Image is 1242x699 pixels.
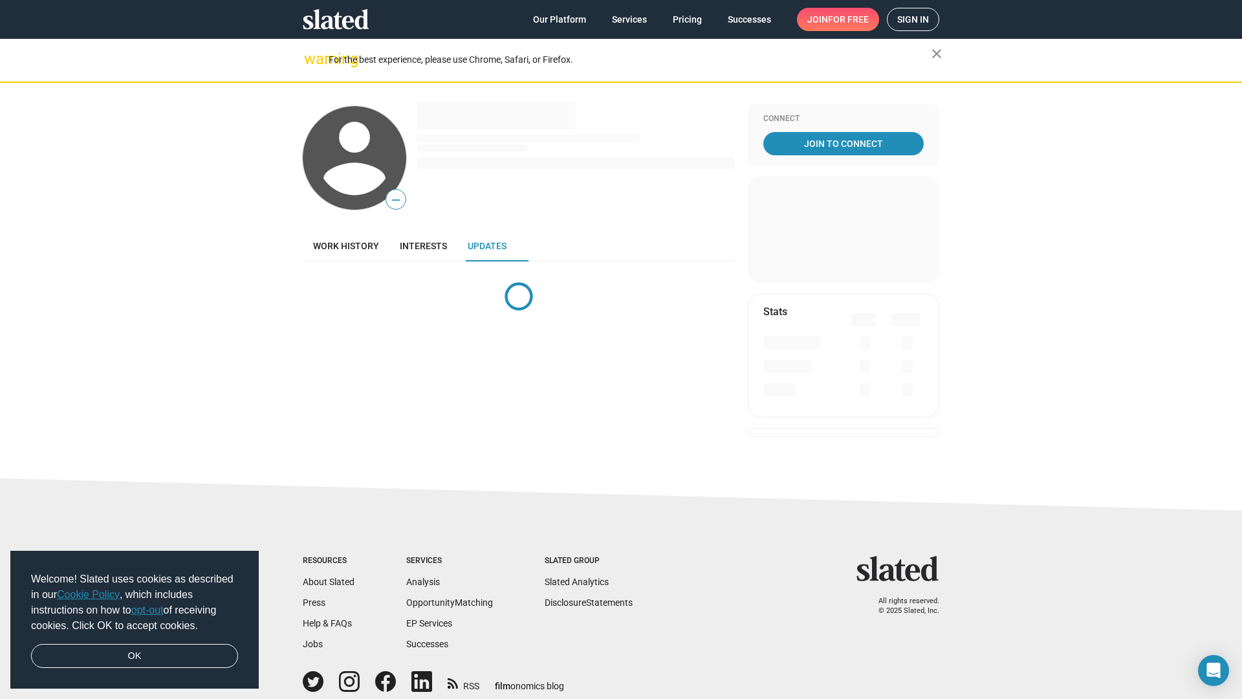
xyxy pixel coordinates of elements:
[612,8,647,31] span: Services
[468,241,507,251] span: Updates
[406,639,448,649] a: Successes
[31,571,238,634] span: Welcome! Slated uses cookies as described in our , which includes instructions on how to of recei...
[131,605,164,616] a: opt-out
[313,241,379,251] span: Work history
[897,8,929,30] span: Sign in
[602,8,657,31] a: Services
[495,670,564,693] a: filmonomics blog
[545,556,633,566] div: Slated Group
[717,8,781,31] a: Successes
[828,8,869,31] span: for free
[495,681,510,691] span: film
[533,8,586,31] span: Our Platform
[763,114,924,124] div: Connect
[400,241,447,251] span: Interests
[31,644,238,669] a: dismiss cookie message
[303,597,325,608] a: Press
[766,132,921,155] span: Join To Connect
[728,8,771,31] span: Successes
[386,192,406,208] span: —
[807,8,869,31] span: Join
[329,51,931,69] div: For the best experience, please use Chrome, Safari, or Firefox.
[763,132,924,155] a: Join To Connect
[406,577,440,587] a: Analysis
[303,556,354,566] div: Resources
[673,8,702,31] span: Pricing
[303,577,354,587] a: About Slated
[303,618,352,628] a: Help & FAQs
[545,577,609,587] a: Slated Analytics
[523,8,596,31] a: Our Platform
[406,556,493,566] div: Services
[389,230,457,261] a: Interests
[545,597,633,608] a: DisclosureStatements
[406,597,493,608] a: OpportunityMatching
[57,589,120,600] a: Cookie Policy
[10,551,259,689] div: cookieconsent
[457,230,517,261] a: Updates
[865,597,939,616] p: All rights reserved. © 2025 Slated, Inc.
[1198,655,1229,686] div: Open Intercom Messenger
[887,8,939,31] a: Sign in
[763,305,787,318] mat-card-title: Stats
[448,672,479,693] a: RSS
[662,8,712,31] a: Pricing
[304,51,320,67] mat-icon: warning
[797,8,879,31] a: Joinfor free
[303,230,389,261] a: Work history
[929,46,944,61] mat-icon: close
[303,639,323,649] a: Jobs
[406,618,452,628] a: EP Services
